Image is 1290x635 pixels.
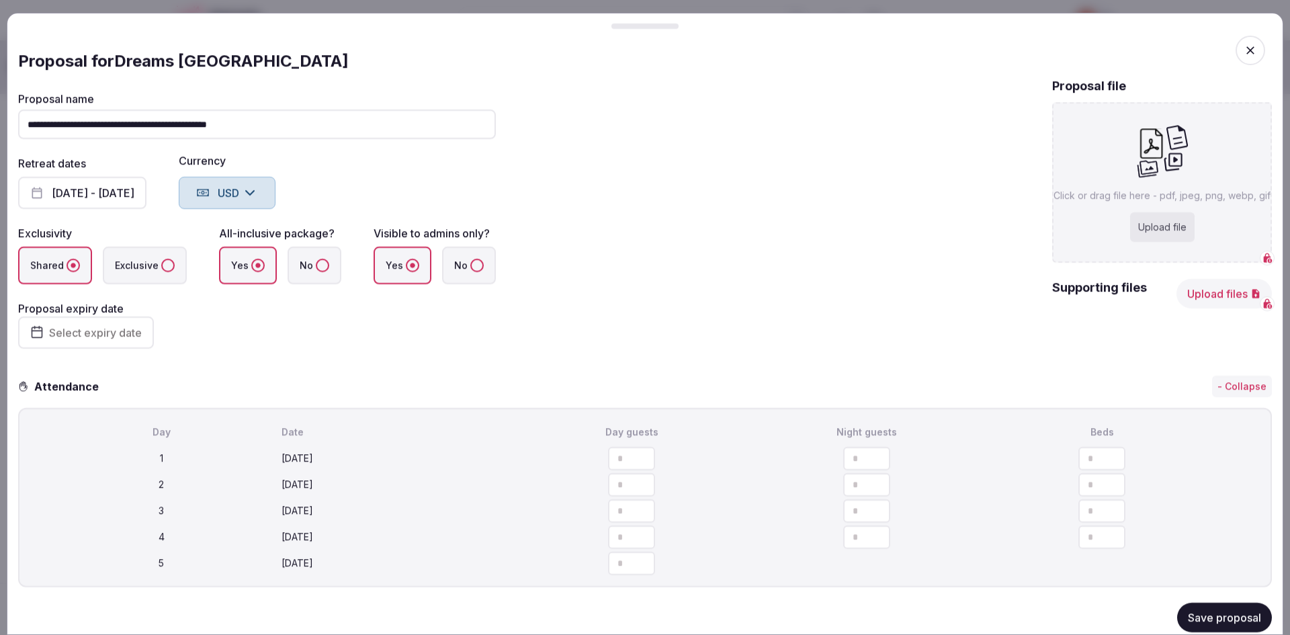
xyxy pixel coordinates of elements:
button: Decrement [869,484,890,497]
button: No [470,259,484,272]
button: Decrement [869,458,890,470]
button: Decrement [869,537,890,549]
div: [DATE] [282,504,511,517]
label: Currency [179,155,275,166]
label: Proposal expiry date [18,302,124,315]
div: Date [282,425,511,439]
h2: Supporting files [1052,279,1147,308]
button: Decrement [869,511,890,523]
label: Shared [18,247,92,284]
div: 3 [46,504,276,517]
button: Shared [67,259,80,272]
div: Day [46,425,276,439]
label: No [442,247,496,284]
button: Increment [869,473,890,485]
div: [DATE] [282,452,511,465]
button: Decrement [634,511,655,523]
div: Upload file [1130,212,1195,242]
button: [DATE] - [DATE] [18,177,146,209]
label: Yes [374,247,431,284]
button: Increment [869,499,890,511]
button: Increment [1104,525,1125,538]
button: Select expiry date [18,316,154,349]
div: 2 [46,478,276,491]
button: Upload files [1176,279,1272,308]
button: Increment [634,499,655,511]
button: Decrement [634,563,655,575]
button: Decrement [1104,511,1125,523]
div: 1 [46,452,276,465]
span: Select expiry date [49,326,142,339]
label: Proposal name [18,93,496,104]
div: Day guests [517,425,746,439]
div: Proposal for Dreams [GEOGRAPHIC_DATA] [18,50,1272,72]
button: USD [179,177,275,209]
button: Yes [251,259,265,272]
button: - Collapse [1212,376,1272,397]
label: All-inclusive package? [219,226,335,240]
button: Increment [1104,447,1125,459]
p: Click or drag file here - pdf, jpeg, png, webp, gif [1053,189,1271,202]
label: Visible to admins only? [374,226,490,240]
div: Beds [987,425,1217,439]
div: [DATE] [282,530,511,544]
label: Retreat dates [18,157,86,170]
button: Decrement [1104,458,1125,470]
button: Increment [1104,499,1125,511]
button: Increment [869,447,890,459]
div: [DATE] [282,478,511,491]
div: Night guests [752,425,982,439]
button: Increment [634,447,655,459]
button: Increment [634,473,655,485]
button: Decrement [1104,537,1125,549]
button: Decrement [634,458,655,470]
label: Exclusive [103,247,187,284]
button: Decrement [634,484,655,497]
div: 4 [46,530,276,544]
h2: Proposal file [1052,77,1126,94]
button: Exclusive [161,259,175,272]
label: No [288,247,341,284]
button: Decrement [634,537,655,549]
button: Increment [869,525,890,538]
button: Increment [1104,473,1125,485]
button: Decrement [1104,484,1125,497]
div: [DATE] [282,556,511,570]
button: Yes [406,259,419,272]
button: Save proposal [1177,603,1272,633]
label: Yes [219,247,277,284]
button: Increment [634,552,655,564]
h3: Attendance [29,378,110,394]
button: No [316,259,329,272]
button: Increment [634,525,655,538]
label: Exclusivity [18,226,72,240]
div: 5 [46,556,276,570]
